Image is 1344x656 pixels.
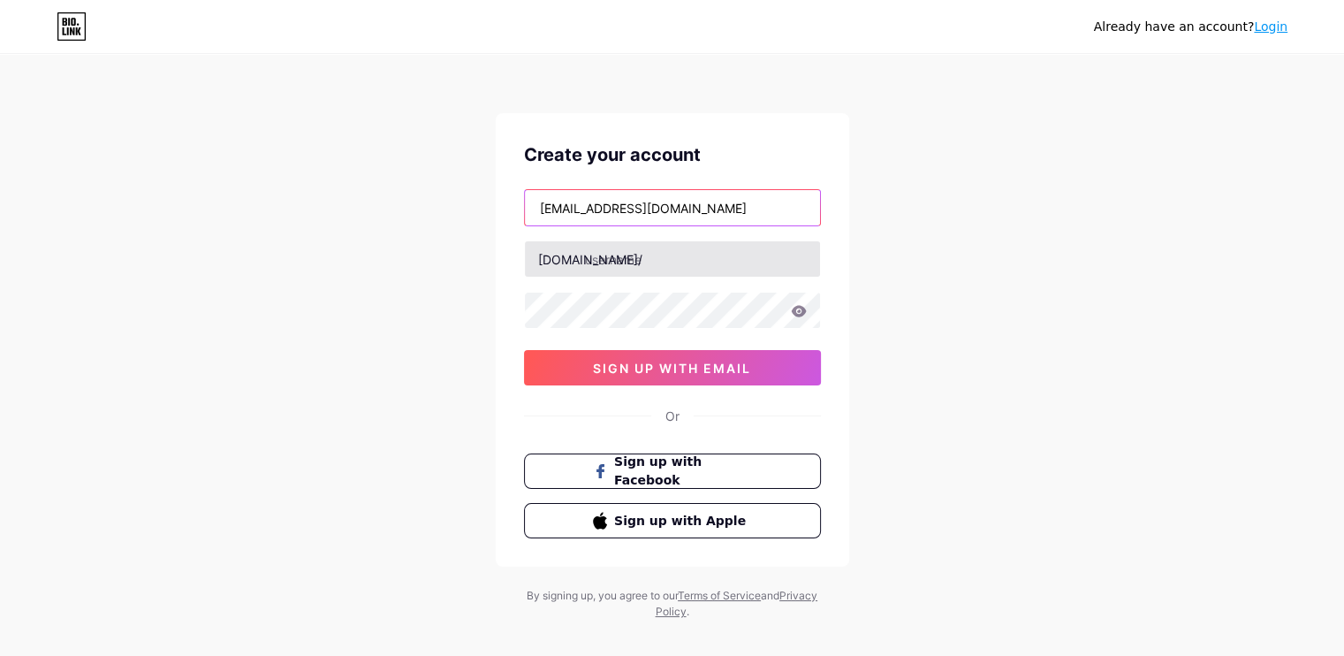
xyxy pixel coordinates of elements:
[525,190,820,225] input: Email
[524,454,821,489] button: Sign up with Facebook
[678,589,761,602] a: Terms of Service
[538,250,642,269] div: [DOMAIN_NAME]/
[614,512,751,530] span: Sign up with Apple
[614,453,751,490] span: Sign up with Facebook
[665,407,680,425] div: Or
[524,141,821,168] div: Create your account
[522,588,823,620] div: By signing up, you agree to our and .
[524,503,821,538] button: Sign up with Apple
[524,350,821,385] button: sign up with email
[593,361,751,376] span: sign up with email
[1254,19,1287,34] a: Login
[525,241,820,277] input: username
[1094,18,1287,36] div: Already have an account?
